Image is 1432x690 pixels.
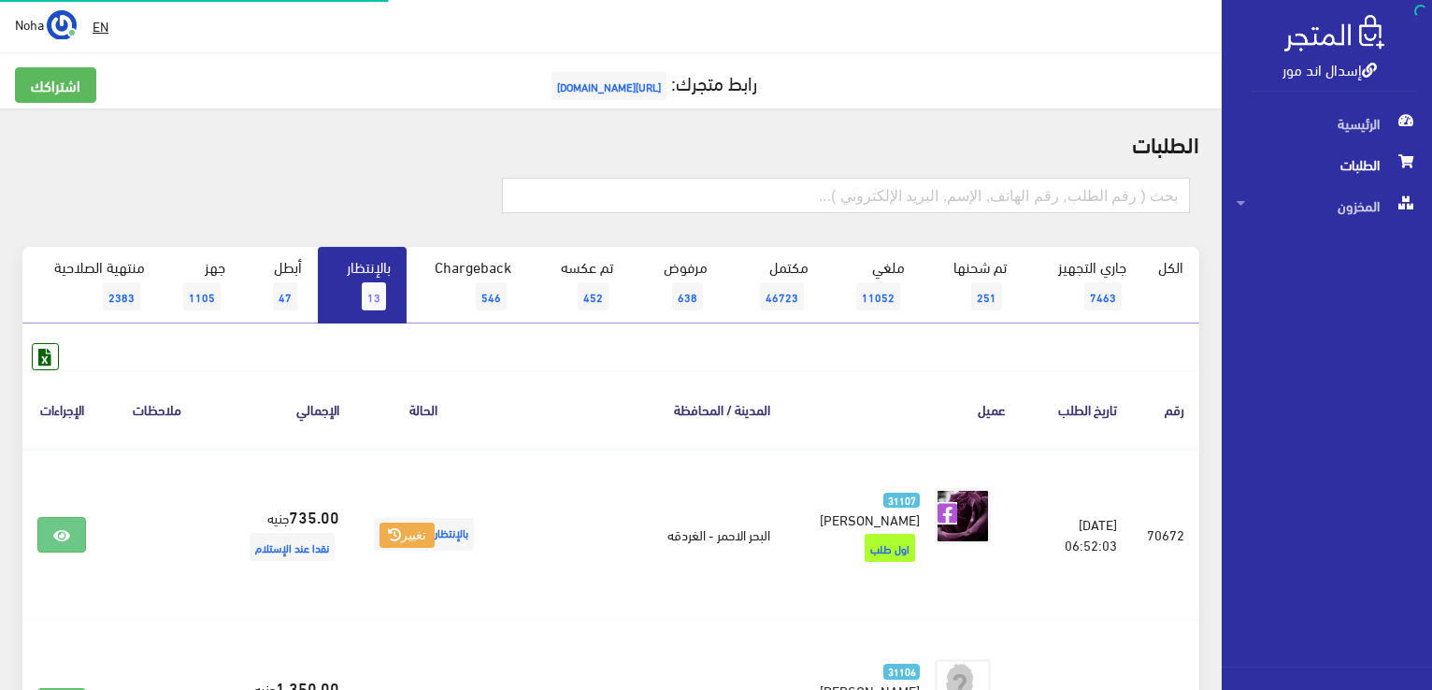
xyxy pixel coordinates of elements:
[494,370,785,448] th: المدينة / المحافظة
[289,504,339,528] strong: 735.00
[273,282,297,310] span: 47
[250,533,335,561] span: نقدا عند الإستلام
[374,518,474,551] span: بالإنتظار
[1237,103,1417,144] span: الرئيسية
[407,247,528,323] a: Chargeback546
[93,14,108,37] u: EN
[883,493,920,509] span: 31107
[161,247,241,323] a: جهز1105
[241,247,318,323] a: أبطل47
[15,12,44,36] span: Noha
[527,247,628,323] a: تم عكسه452
[214,449,354,621] td: جنيه
[502,178,1190,213] input: بحث ( رقم الطلب, رقم الهاتف, الإسم, البريد اﻹلكتروني )...
[1132,370,1199,448] th: رقم
[815,488,920,529] a: 31107 [PERSON_NAME]
[85,9,116,43] a: EN
[760,282,804,310] span: 46723
[856,282,900,310] span: 11052
[672,282,703,310] span: 638
[551,72,666,100] span: [URL][DOMAIN_NAME]
[820,506,920,532] span: [PERSON_NAME]
[214,370,354,448] th: اﻹجمالي
[494,449,785,621] td: البحر الاحمر - الغردقه
[1021,370,1132,448] th: تاريخ الطلب
[1237,144,1417,185] span: الطلبات
[629,247,723,323] a: مرفوض638
[971,282,1002,310] span: 251
[723,247,824,323] a: مكتمل46723
[1142,247,1199,286] a: الكل
[921,247,1023,323] a: تم شحنها251
[101,370,214,448] th: ملاحظات
[1023,247,1142,323] a: جاري التجهيز7463
[1282,55,1377,82] a: إسدال اند مور
[1021,449,1132,621] td: [DATE] 06:52:03
[354,370,494,448] th: الحالة
[1084,282,1122,310] span: 7463
[578,282,609,310] span: 452
[22,131,1199,155] h2: الطلبات
[1132,449,1199,621] td: 70672
[15,67,96,103] a: اشتراكك
[476,282,507,310] span: 546
[785,370,1021,448] th: عميل
[1237,185,1417,226] span: المخزون
[1222,144,1432,185] a: الطلبات
[22,247,161,323] a: منتهية الصلاحية2383
[824,247,921,323] a: ملغي11052
[865,534,915,562] span: اول طلب
[1222,103,1432,144] a: الرئيسية
[22,370,101,448] th: الإجراءات
[1284,15,1384,51] img: .
[547,65,757,99] a: رابط متجرك:[URL][DOMAIN_NAME]
[1222,185,1432,226] a: المخزون
[379,523,435,549] button: تغيير
[318,247,407,323] a: بالإنتظار13
[15,9,77,39] a: ... Noha
[362,282,386,310] span: 13
[103,282,140,310] span: 2383
[183,282,221,310] span: 1105
[935,488,991,544] img: picture
[883,664,920,680] span: 31106
[47,10,77,40] img: ...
